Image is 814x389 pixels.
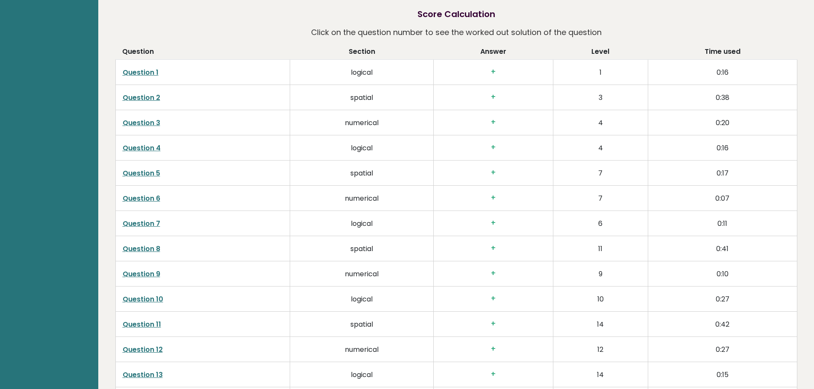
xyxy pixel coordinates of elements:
[123,370,163,380] a: Question 13
[290,311,434,336] td: spatial
[553,336,648,362] td: 12
[553,160,648,185] td: 7
[123,143,161,153] a: Question 4
[123,118,160,128] a: Question 3
[648,211,797,236] td: 0:11
[648,59,797,85] td: 0:16
[290,110,434,135] td: numerical
[553,261,648,286] td: 9
[441,370,546,379] h3: +
[648,286,797,311] td: 0:27
[441,168,546,177] h3: +
[441,118,546,127] h3: +
[648,236,797,261] td: 0:41
[434,47,553,60] th: Answer
[290,236,434,261] td: spatial
[553,135,648,160] td: 4
[123,244,160,254] a: Question 8
[123,67,159,77] a: Question 1
[441,269,546,278] h3: +
[648,160,797,185] td: 0:17
[290,211,434,236] td: logical
[648,362,797,387] td: 0:15
[441,67,546,76] h3: +
[553,59,648,85] td: 1
[290,85,434,110] td: spatial
[553,236,648,261] td: 11
[648,261,797,286] td: 0:10
[290,59,434,85] td: logical
[290,47,434,60] th: Section
[290,286,434,311] td: logical
[290,185,434,211] td: numerical
[311,25,602,40] p: Click on the question number to see the worked out solution of the question
[123,219,160,228] a: Question 7
[553,362,648,387] td: 14
[290,135,434,160] td: logical
[648,47,797,60] th: Time used
[123,269,160,279] a: Question 9
[648,311,797,336] td: 0:42
[441,219,546,228] h3: +
[648,110,797,135] td: 0:20
[441,345,546,354] h3: +
[290,362,434,387] td: logical
[553,185,648,211] td: 7
[123,193,160,203] a: Question 6
[553,47,648,60] th: Level
[441,93,546,102] h3: +
[123,168,160,178] a: Question 5
[115,47,290,60] th: Question
[417,8,495,20] h2: Score Calculation
[123,93,160,102] a: Question 2
[123,294,163,304] a: Question 10
[441,244,546,253] h3: +
[648,336,797,362] td: 0:27
[123,345,163,354] a: Question 12
[441,294,546,303] h3: +
[290,261,434,286] td: numerical
[648,85,797,110] td: 0:38
[648,185,797,211] td: 0:07
[441,319,546,328] h3: +
[648,135,797,160] td: 0:16
[290,336,434,362] td: numerical
[441,193,546,202] h3: +
[123,319,161,329] a: Question 11
[441,143,546,152] h3: +
[553,85,648,110] td: 3
[553,211,648,236] td: 6
[290,160,434,185] td: spatial
[553,286,648,311] td: 10
[553,110,648,135] td: 4
[553,311,648,336] td: 14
